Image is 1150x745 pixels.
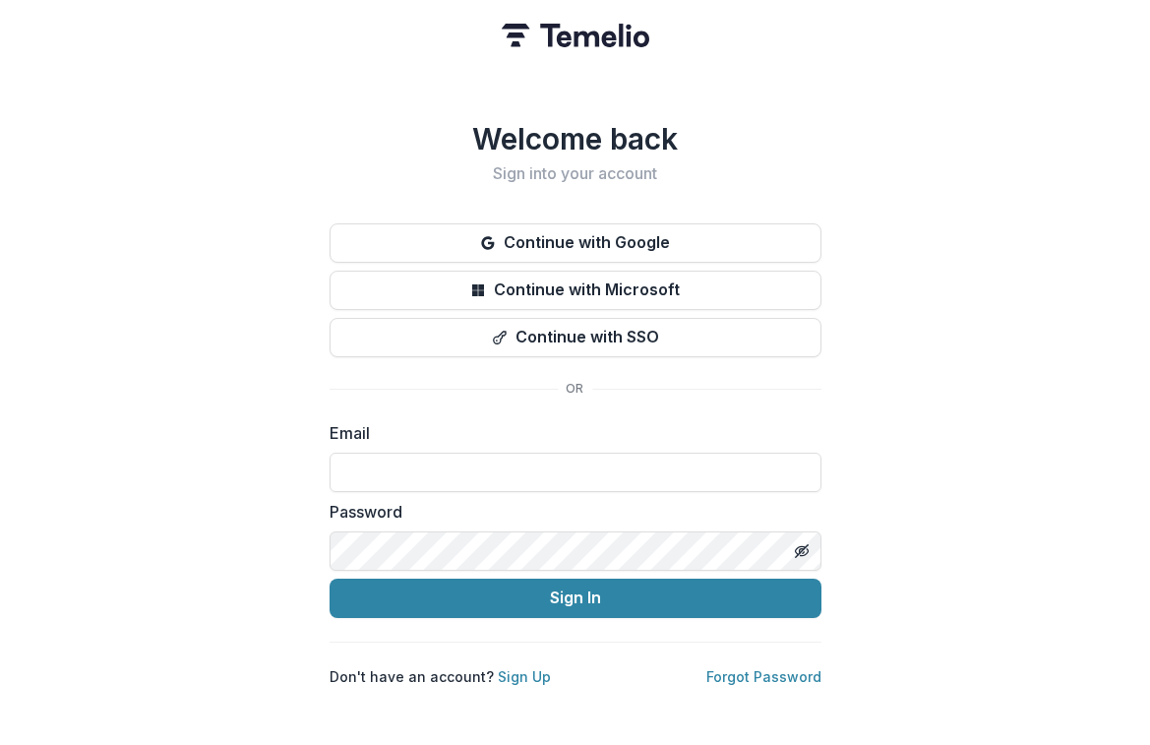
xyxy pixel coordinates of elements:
[330,666,551,687] p: Don't have an account?
[330,421,810,445] label: Email
[330,223,821,263] button: Continue with Google
[330,164,821,183] h2: Sign into your account
[330,271,821,310] button: Continue with Microsoft
[330,121,821,156] h1: Welcome back
[706,668,821,685] a: Forgot Password
[330,318,821,357] button: Continue with SSO
[330,579,821,618] button: Sign In
[502,24,649,47] img: Temelio
[786,535,817,567] button: Toggle password visibility
[498,668,551,685] a: Sign Up
[330,500,810,524] label: Password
